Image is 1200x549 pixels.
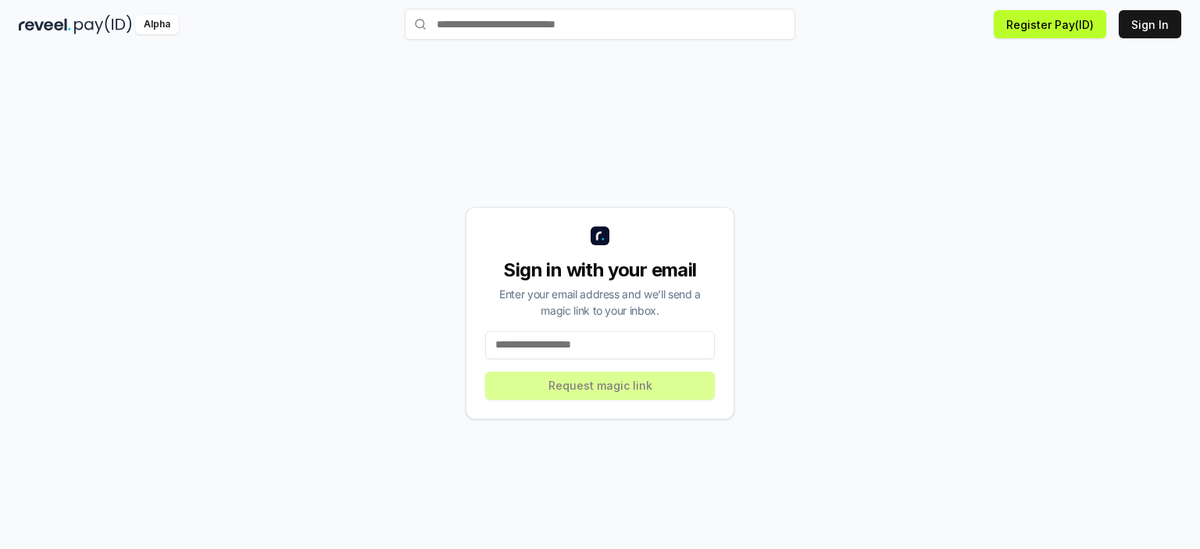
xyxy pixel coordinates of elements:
div: Enter your email address and we’ll send a magic link to your inbox. [485,286,715,319]
div: Sign in with your email [485,258,715,283]
img: reveel_dark [19,15,71,34]
img: logo_small [591,226,609,245]
button: Register Pay(ID) [994,10,1106,38]
img: pay_id [74,15,132,34]
div: Alpha [135,15,179,34]
button: Sign In [1119,10,1181,38]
